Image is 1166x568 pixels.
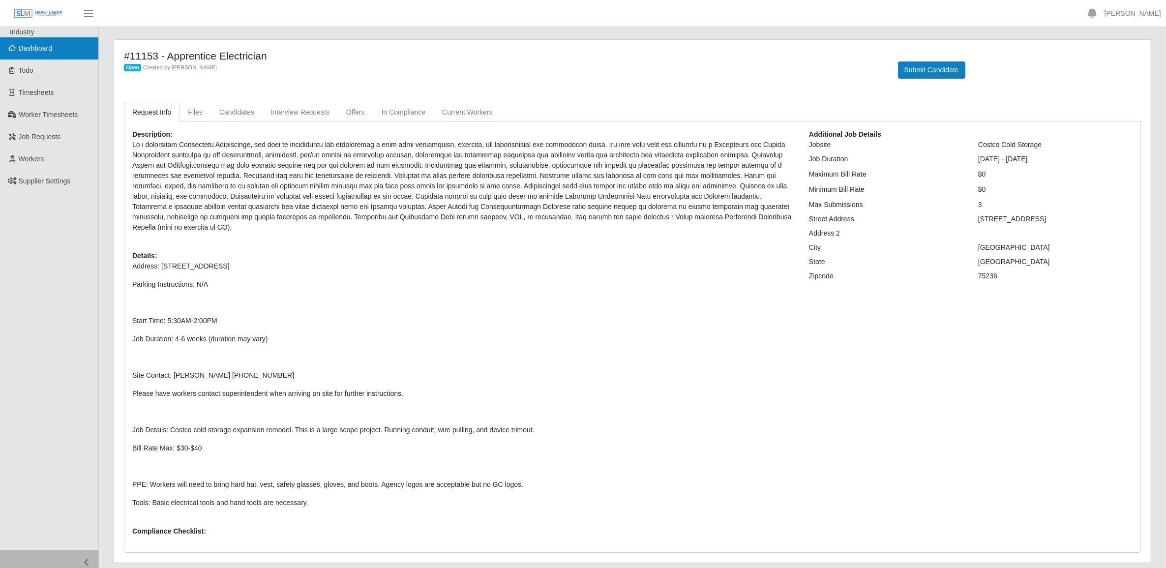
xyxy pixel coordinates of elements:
a: Current Workers [434,103,501,122]
p: Please have workers contact superintendent when arriving on site for further instructions. [132,389,794,399]
b: Description: [132,130,173,138]
p: Tools: Basic electrical tools and hand tools are necessary. [132,498,794,508]
b: Compliance Checklist: [132,527,206,535]
div: Address 2 [802,228,971,239]
span: Industry [10,28,34,36]
div: Zipcode [802,271,971,281]
div: [GEOGRAPHIC_DATA] [971,257,1140,267]
div: $0 [971,169,1140,179]
div: [GEOGRAPHIC_DATA] [971,242,1140,253]
div: Maximum Bill Rate [802,169,971,179]
a: Offers [338,103,373,122]
p: Address: [STREET_ADDRESS] [132,261,794,271]
div: [DATE] - [DATE] [971,154,1140,164]
div: Jobsite [802,140,971,150]
div: Costco Cold Storage [971,140,1140,150]
button: Submit Candidate [898,61,965,79]
div: City [802,242,971,253]
p: Site Contact: [PERSON_NAME] [PHONE_NUMBER] [132,370,794,381]
span: Supplier Settings [19,177,71,185]
div: Job Duration [802,154,971,164]
b: Additional Job Details [809,130,881,138]
span: Todo [19,66,33,74]
span: Timesheets [19,89,54,96]
div: 3 [971,200,1140,210]
div: [STREET_ADDRESS] [971,214,1140,224]
h4: #11153 - Apprentice Electrician [124,50,883,62]
div: Max Submissions [802,200,971,210]
span: Job Requests [19,133,61,141]
span: Open [124,64,141,72]
a: Files [179,103,211,122]
a: [PERSON_NAME] [1105,8,1161,19]
p: Job Details: Costco cold storage expansion remodel. This is a large scope project. Running condui... [132,425,794,435]
span: Workers [19,155,44,163]
b: Details: [132,252,157,260]
p: Bill Rate Max: $30-$40 [132,443,794,453]
span: Worker Timesheets [19,111,78,119]
div: Street Address [802,214,971,224]
span: Dashboard [19,44,53,52]
a: Request Info [124,103,179,122]
p: Job Duration: 4-6 weeks (duration may vary) [132,334,794,344]
a: In Compliance [373,103,434,122]
p: PPE: Workers will need to bring hard hat, vest, safety glasses, gloves, and boots. Agency logos a... [132,479,794,490]
p: Lo i dolorsitam Consectetu Adipiscinge, sed doei te incididuntu lab etdoloremag a enim admi venia... [132,140,794,233]
span: Created by [PERSON_NAME] [143,64,217,70]
div: 75236 [971,271,1140,281]
div: State [802,257,971,267]
div: $0 [971,184,1140,195]
a: Interview Requests [263,103,338,122]
img: SLM Logo [14,8,63,19]
p: Parking Instructions: N/A [132,279,794,290]
div: Minimum Bill Rate [802,184,971,195]
p: Start Time: 5:30AM-2:00PM [132,316,794,326]
a: Candidates [211,103,263,122]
